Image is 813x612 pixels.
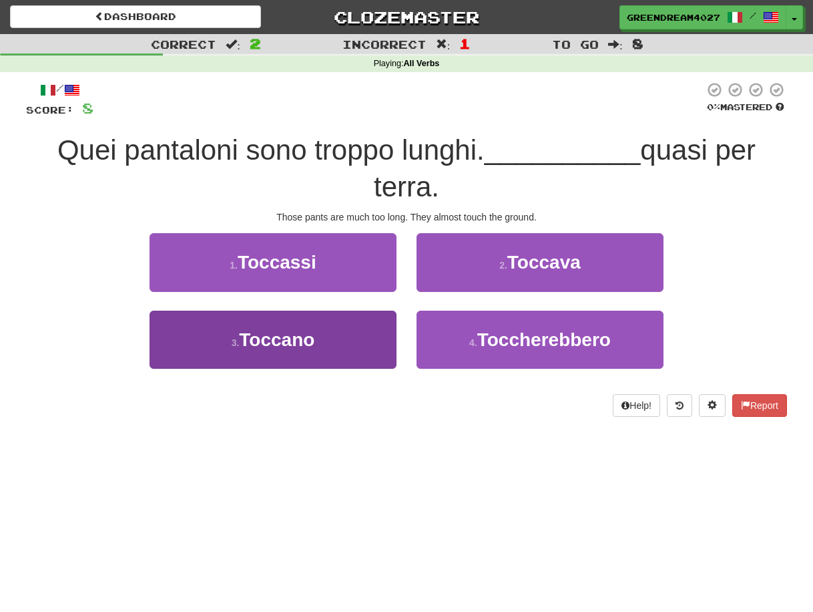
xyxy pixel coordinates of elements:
[732,394,787,417] button: Report
[469,337,477,348] small: 4 .
[10,5,261,28] a: Dashboard
[417,233,663,291] button: 2.Toccava
[250,35,261,51] span: 2
[150,233,396,291] button: 1.Toccassi
[704,102,787,114] div: Mastered
[477,329,611,350] span: Toccherebbero
[667,394,692,417] button: Round history (alt+y)
[499,260,507,271] small: 2 .
[374,134,756,202] span: quasi per terra.
[552,37,599,51] span: To go
[26,104,74,116] span: Score:
[707,102,720,112] span: 0 %
[417,311,663,369] button: 4.Toccherebbero
[750,11,756,20] span: /
[26,82,93,98] div: /
[238,252,316,273] span: Toccassi
[150,311,396,369] button: 3.Toccano
[619,5,786,29] a: GreenDream4027 /
[608,39,623,50] span: :
[613,394,660,417] button: Help!
[57,134,485,166] span: Quei pantaloni sono troppo lunghi.
[151,37,216,51] span: Correct
[226,39,240,50] span: :
[232,337,240,348] small: 3 .
[507,252,581,273] span: Toccava
[82,100,93,116] span: 8
[239,329,314,350] span: Toccano
[627,11,720,23] span: GreenDream4027
[403,59,439,68] strong: All Verbs
[436,39,451,50] span: :
[281,5,532,29] a: Clozemaster
[485,134,641,166] span: __________
[26,210,787,224] div: Those pants are much too long. They almost touch the ground.
[230,260,238,271] small: 1 .
[459,35,471,51] span: 1
[632,35,643,51] span: 8
[342,37,427,51] span: Incorrect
